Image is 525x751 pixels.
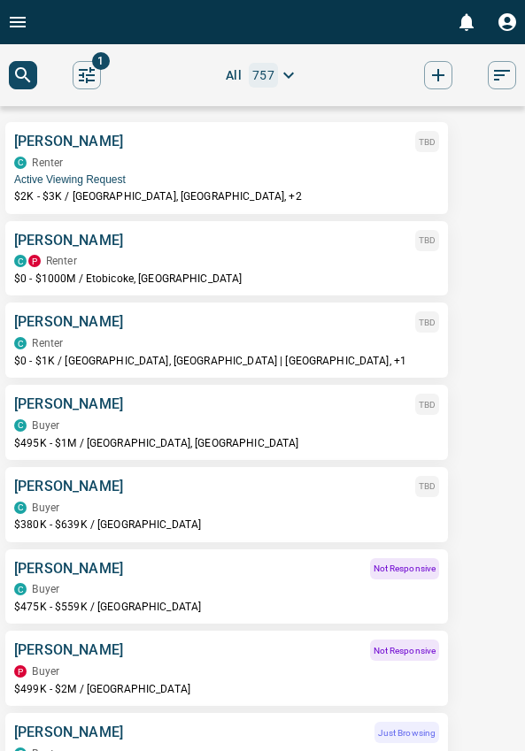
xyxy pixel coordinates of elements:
[32,419,59,432] p: Buyer
[14,311,123,333] p: [PERSON_NAME]
[14,131,123,152] p: [PERSON_NAME]
[14,272,439,287] p: $0 - $1000M / Etobicoke, [GEOGRAPHIC_DATA]
[226,65,242,86] span: All
[32,502,59,514] p: Buyer
[14,502,27,514] div: condos.ca
[14,189,439,204] p: $2K - $3K / [GEOGRAPHIC_DATA], [GEOGRAPHIC_DATA], +2
[14,255,27,267] div: condos.ca
[14,337,27,349] div: condos.ca
[14,354,439,369] p: $0 - $1K / [GEOGRAPHIC_DATA], [GEOGRAPHIC_DATA] | [GEOGRAPHIC_DATA], +1
[14,558,123,579] p: [PERSON_NAME]
[14,311,439,369] button: [PERSON_NAME]TBDcondos.caRenter$0 - $1K / [GEOGRAPHIC_DATA], [GEOGRAPHIC_DATA] | [GEOGRAPHIC_DATA...
[14,583,27,595] div: condos.ca
[14,665,27,678] div: property.ca
[9,61,37,89] button: search button
[32,337,63,349] p: Renter
[14,394,123,415] p: [PERSON_NAME]
[419,135,436,149] p: TBD
[14,230,123,251] p: [PERSON_NAME]
[14,517,439,533] p: $380K - $639K / [GEOGRAPHIC_DATA]
[46,255,77,267] p: Renter
[419,316,436,329] p: TBD
[419,479,436,493] p: TBD
[14,157,27,169] div: condos.ca
[419,234,436,247] p: TBD
[374,562,436,575] p: Not Responsive
[14,640,123,661] p: [PERSON_NAME]
[14,722,123,743] p: [PERSON_NAME]
[14,230,439,287] button: [PERSON_NAME]TBDcondos.caproperty.caRenter$0 - $1000M / Etobicoke, [GEOGRAPHIC_DATA]
[14,394,439,451] button: [PERSON_NAME]TBDcondos.caBuyer$495K - $1M / [GEOGRAPHIC_DATA], [GEOGRAPHIC_DATA]
[14,436,439,451] p: $495K - $1M / [GEOGRAPHIC_DATA], [GEOGRAPHIC_DATA]
[92,52,110,70] span: 1
[32,157,63,169] p: Renter
[419,398,436,411] p: TBD
[14,600,439,615] p: $475K - $559K / [GEOGRAPHIC_DATA]
[32,665,59,678] p: Buyer
[14,173,439,186] span: Active Viewing Request
[14,476,123,497] p: [PERSON_NAME]
[378,726,436,740] p: Just Browsing
[14,131,439,205] button: [PERSON_NAME]TBDcondos.caRenterActive Viewing Request$2K - $3K / [GEOGRAPHIC_DATA], [GEOGRAPHIC_D...
[28,255,41,267] div: property.ca
[14,419,27,432] div: condos.ca
[252,65,274,86] p: 757
[14,476,439,533] button: [PERSON_NAME]TBDcondos.caBuyer$380K - $639K / [GEOGRAPHIC_DATA]
[135,59,390,91] button: All757
[374,644,436,657] p: Not Responsive
[14,640,439,697] button: [PERSON_NAME]Not Responsiveproperty.caBuyer$499K - $2M / [GEOGRAPHIC_DATA]
[14,558,439,616] button: [PERSON_NAME]Not Responsivecondos.caBuyer$475K - $559K / [GEOGRAPHIC_DATA]
[14,682,439,697] p: $499K - $2M / [GEOGRAPHIC_DATA]
[32,583,59,595] p: Buyer
[490,4,525,40] button: Profile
